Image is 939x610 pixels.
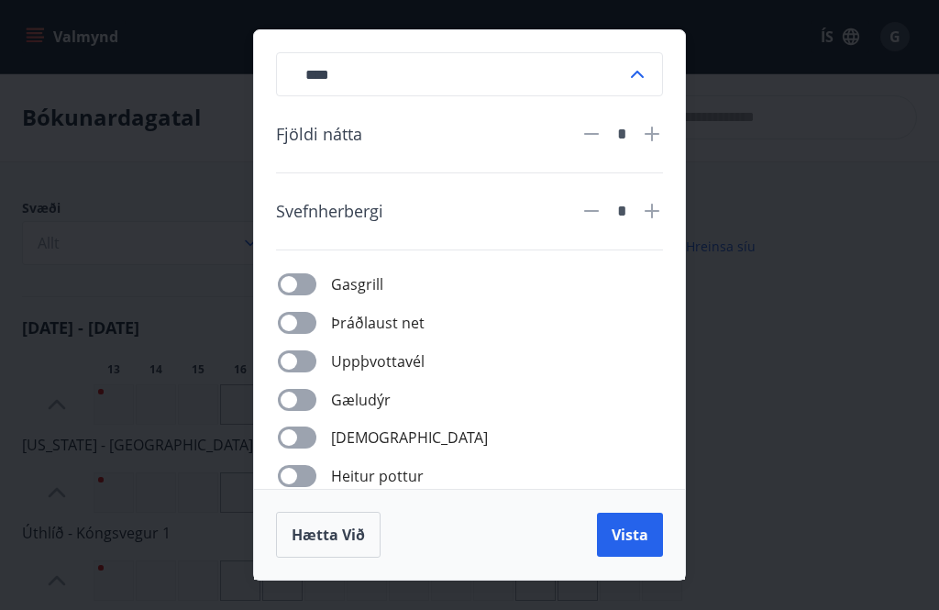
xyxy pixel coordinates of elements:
button: Vista [597,513,663,557]
span: Svefnherbergi [276,199,383,223]
span: Vista [612,525,648,545]
span: Þráðlaust net [331,312,425,334]
span: Fjöldi nátta [276,122,362,146]
span: Uppþvottavél [331,350,425,372]
span: Heitur pottur [331,465,424,487]
span: Gæludýr [331,389,391,411]
button: Hætta við [276,512,381,558]
span: Hætta við [292,525,365,545]
span: [DEMOGRAPHIC_DATA] [331,427,488,449]
span: Gasgrill [331,273,383,295]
